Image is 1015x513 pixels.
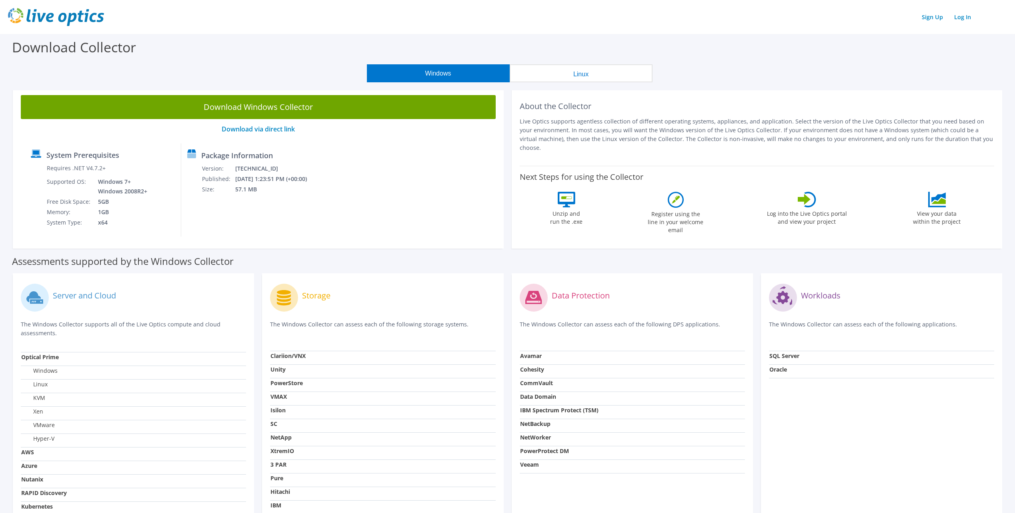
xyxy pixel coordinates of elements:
strong: Nutanix [21,475,43,483]
p: The Windows Collector can assess each of the following DPS applications. [520,320,745,336]
label: Download Collector [12,38,136,56]
strong: Kubernetes [21,503,53,510]
label: Assessments supported by the Windows Collector [12,257,234,265]
p: The Windows Collector supports all of the Live Optics compute and cloud assessments. [21,320,246,338]
td: 57.1 MB [235,184,318,195]
strong: Veeam [520,461,539,468]
label: System Prerequisites [46,151,119,159]
label: Hyper-V [21,435,54,443]
p: The Windows Collector can assess each of the following applications. [769,320,994,336]
label: Unzip and run the .exe [548,207,585,226]
td: 5GB [92,197,149,207]
strong: SC [270,420,277,427]
td: [DATE] 1:23:51 PM (+00:00) [235,174,318,184]
label: View your data within the project [908,207,966,226]
strong: 3 PAR [270,461,286,468]
strong: Hitachi [270,488,290,495]
td: Windows 7+ Windows 2008R2+ [92,177,149,197]
strong: Unity [270,366,286,373]
label: Next Steps for using the Collector [520,172,643,182]
strong: NetWorker [520,433,551,441]
label: KVM [21,394,45,402]
label: Storage [302,292,330,300]
td: x64 [92,217,149,228]
strong: RAPID Discovery [21,489,67,497]
label: Windows [21,367,58,375]
label: Log into the Live Optics portal and view your project [767,207,847,226]
td: [TECHNICAL_ID] [235,163,318,174]
strong: Clariion/VNX [270,352,306,360]
label: VMware [21,421,55,429]
h2: About the Collector [520,101,995,111]
label: Package Information [201,151,273,159]
button: Linux [510,64,653,82]
strong: Azure [21,462,37,469]
td: Memory: [46,207,92,217]
label: Data Protection [552,292,610,300]
strong: Cohesity [520,366,544,373]
strong: Data Domain [520,393,556,400]
a: Download via direct link [222,125,295,133]
img: live_optics_svg.svg [8,8,104,26]
label: Workloads [801,292,841,300]
p: Live Optics supports agentless collection of different operating systems, appliances, and applica... [520,117,995,152]
strong: VMAX [270,393,287,400]
strong: PowerProtect DM [520,447,569,455]
td: Size: [202,184,235,195]
strong: Avamar [520,352,542,360]
strong: IBM Spectrum Protect (TSM) [520,406,599,414]
td: Supported OS: [46,177,92,197]
strong: IBM [270,501,281,509]
td: Free Disk Space: [46,197,92,207]
strong: NetApp [270,433,292,441]
strong: NetBackup [520,420,551,427]
p: The Windows Collector can assess each of the following storage systems. [270,320,495,336]
td: Version: [202,163,235,174]
strong: Oracle [769,366,787,373]
a: Sign Up [918,11,947,23]
strong: AWS [21,448,34,456]
strong: XtremIO [270,447,294,455]
td: 1GB [92,207,149,217]
label: Register using the line in your welcome email [646,208,706,234]
a: Log In [950,11,975,23]
label: Linux [21,380,48,388]
a: Download Windows Collector [21,95,496,119]
label: Xen [21,408,43,416]
strong: Pure [270,474,283,482]
label: Server and Cloud [53,292,116,300]
td: System Type: [46,217,92,228]
strong: Isilon [270,406,286,414]
strong: CommVault [520,379,553,387]
label: Requires .NET V4.7.2+ [47,164,106,172]
strong: Optical Prime [21,353,59,361]
td: Published: [202,174,235,184]
strong: SQL Server [769,352,799,360]
button: Windows [367,64,510,82]
strong: PowerStore [270,379,303,387]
